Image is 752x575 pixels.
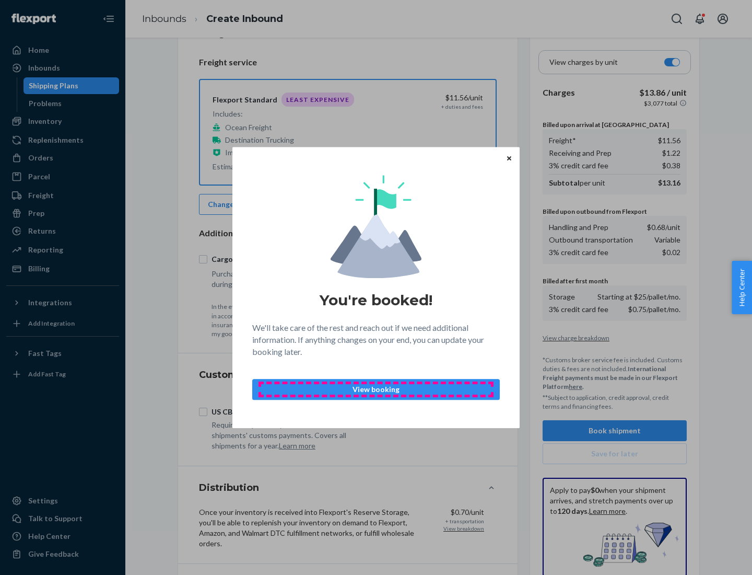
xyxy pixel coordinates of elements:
p: View booking [261,384,491,395]
img: svg+xml,%3Csvg%20viewBox%3D%220%200%20174%20197%22%20fill%3D%22none%22%20xmlns%3D%22http%3A%2F%2F... [331,175,421,278]
p: We'll take care of the rest and reach out if we need additional information. If anything changes ... [252,322,500,358]
button: Close [504,152,514,164]
button: View booking [252,379,500,400]
h1: You're booked! [320,291,432,309]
